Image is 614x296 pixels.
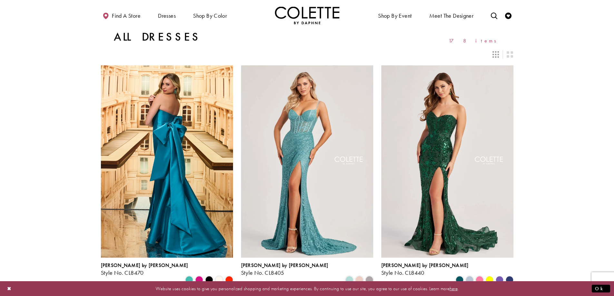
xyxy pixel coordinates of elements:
[496,276,503,284] i: Violet
[158,13,176,19] span: Dresses
[114,31,201,43] h1: All Dresses
[241,65,373,257] a: Visit Colette by Daphne Style No. CL8405 Page
[486,276,493,284] i: Yellow
[428,6,475,24] a: Meet the designer
[356,276,363,284] i: Rose
[4,283,15,294] button: Close Dialog
[503,6,513,24] a: Check Wishlist
[156,6,177,24] span: Dresses
[215,276,223,284] i: Diamond White
[456,276,463,284] i: Spruce
[346,276,353,284] i: Sea Glass
[185,276,193,284] i: Turquoise
[365,276,373,284] i: Smoke
[101,6,142,24] a: Find a store
[97,47,517,62] div: Layout Controls
[476,276,483,284] i: Cotton Candy
[205,276,213,284] i: Black
[466,276,473,284] i: Ice Blue
[381,269,424,276] span: Style No. CL8440
[449,38,501,43] span: 178 items
[241,269,284,276] span: Style No. CL8405
[101,263,188,276] div: Colette by Daphne Style No. CL8470
[241,263,328,276] div: Colette by Daphne Style No. CL8405
[275,6,339,24] img: Colette by Daphne
[506,276,513,284] i: Navy Blue
[378,13,412,19] span: Shop By Event
[381,263,469,276] div: Colette by Daphne Style No. CL8440
[376,6,413,24] span: Shop By Event
[489,6,499,24] a: Toggle search
[225,276,233,284] i: Scarlet
[592,284,610,292] button: Submit Dialog
[101,65,233,257] a: Visit Colette by Daphne Style No. CL8470 Page
[429,13,474,19] span: Meet the designer
[112,13,141,19] span: Find a store
[46,284,568,293] p: Website uses cookies to give you personalized shopping and marketing experiences. By continuing t...
[450,285,458,291] a: here
[241,262,328,269] span: [PERSON_NAME] by [PERSON_NAME]
[381,65,513,257] a: Visit Colette by Daphne Style No. CL8440 Page
[195,276,203,284] i: Fuchsia
[191,6,229,24] span: Shop by color
[507,51,513,58] span: Switch layout to 2 columns
[275,6,339,24] a: Visit Home Page
[101,262,188,269] span: [PERSON_NAME] by [PERSON_NAME]
[193,13,227,19] span: Shop by color
[381,262,469,269] span: [PERSON_NAME] by [PERSON_NAME]
[101,269,144,276] span: Style No. CL8470
[492,51,499,58] span: Switch layout to 3 columns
